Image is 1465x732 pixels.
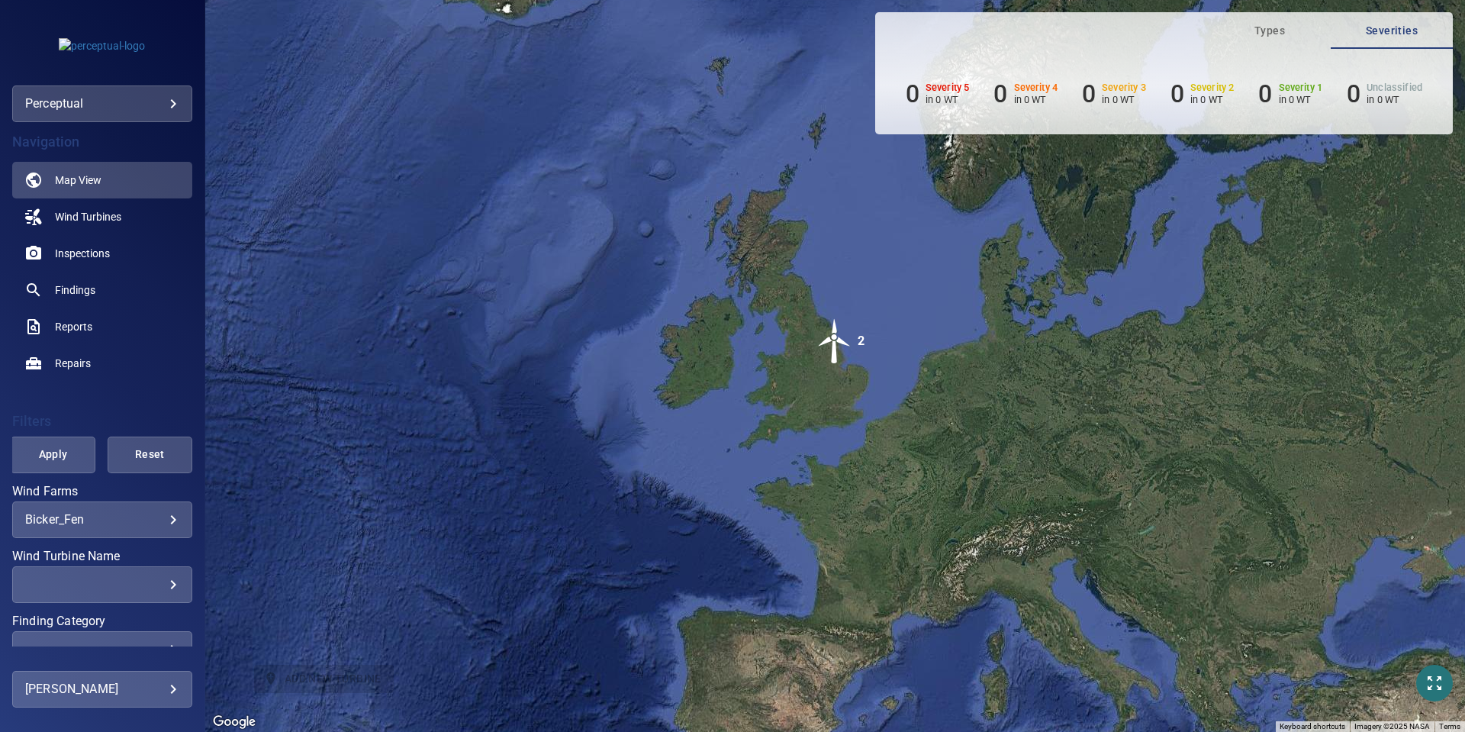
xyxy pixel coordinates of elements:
[12,134,192,150] h4: Navigation
[55,246,110,261] span: Inspections
[25,512,179,527] div: Bicker_Fen
[12,501,192,538] div: Wind Farms
[1190,82,1235,93] h6: Severity 2
[812,318,858,364] img: windFarmIcon.svg
[1258,79,1272,108] h6: 0
[1082,79,1146,108] li: Severity 3
[12,235,192,272] a: inspections noActive
[127,445,173,464] span: Reset
[906,79,919,108] h6: 0
[1367,82,1422,93] h6: Unclassified
[1190,94,1235,105] p: in 0 WT
[1280,721,1345,732] button: Keyboard shortcuts
[209,712,259,732] img: Google
[993,79,1058,108] li: Severity 4
[12,345,192,382] a: repairs noActive
[858,318,865,364] div: 2
[926,82,970,93] h6: Severity 5
[1102,82,1146,93] h6: Severity 3
[12,615,192,627] label: Finding Category
[1347,79,1360,108] h6: 0
[25,92,179,116] div: perceptual
[12,85,192,122] div: perceptual
[12,414,192,429] h4: Filters
[1340,21,1444,40] span: Severities
[12,198,192,235] a: windturbines noActive
[11,437,95,473] button: Apply
[1347,79,1422,108] li: Severity Unclassified
[1082,79,1096,108] h6: 0
[1367,94,1422,105] p: in 0 WT
[55,356,91,371] span: Repairs
[55,209,121,224] span: Wind Turbines
[30,445,76,464] span: Apply
[1170,79,1184,108] h6: 0
[1279,82,1323,93] h6: Severity 1
[1014,94,1058,105] p: in 0 WT
[12,162,192,198] a: map active
[1439,722,1460,730] a: Terms (opens in new tab)
[12,272,192,308] a: findings noActive
[25,677,179,701] div: [PERSON_NAME]
[55,319,92,334] span: Reports
[12,550,192,563] label: Wind Turbine Name
[1258,79,1322,108] li: Severity 1
[12,631,192,668] div: Finding Category
[12,308,192,345] a: reports noActive
[926,94,970,105] p: in 0 WT
[55,173,101,188] span: Map View
[1170,79,1235,108] li: Severity 2
[906,79,970,108] li: Severity 5
[59,38,145,53] img: perceptual-logo
[12,485,192,498] label: Wind Farms
[1218,21,1322,40] span: Types
[1354,722,1430,730] span: Imagery ©2025 NASA
[812,318,858,366] gmp-advanced-marker: 2
[108,437,192,473] button: Reset
[1102,94,1146,105] p: in 0 WT
[12,566,192,603] div: Wind Turbine Name
[209,712,259,732] a: Open this area in Google Maps (opens a new window)
[55,282,95,298] span: Findings
[1014,82,1058,93] h6: Severity 4
[993,79,1007,108] h6: 0
[1279,94,1323,105] p: in 0 WT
